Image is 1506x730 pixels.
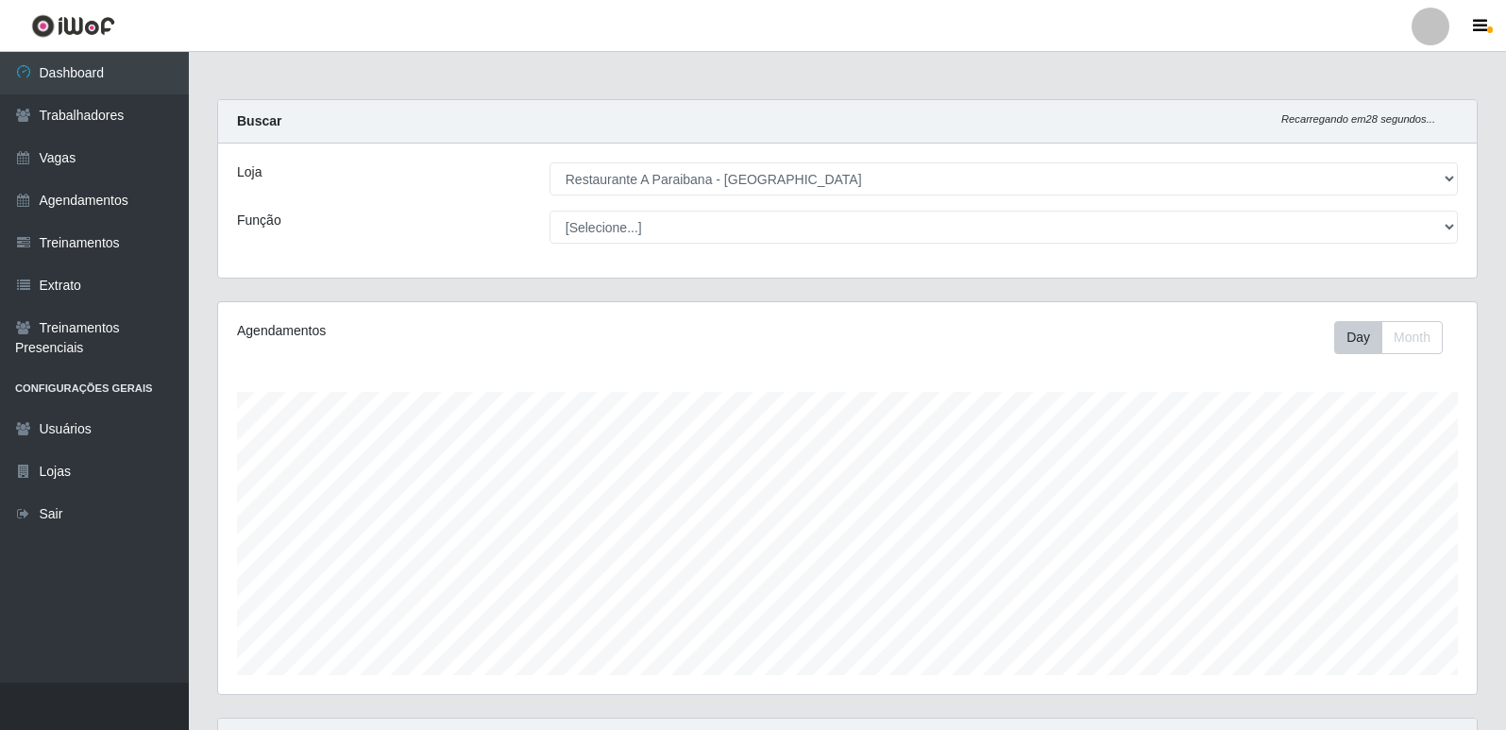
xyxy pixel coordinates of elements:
div: Toolbar with button groups [1334,321,1458,354]
button: Month [1381,321,1443,354]
label: Loja [237,162,262,182]
div: First group [1334,321,1443,354]
img: CoreUI Logo [31,14,115,38]
i: Recarregando em 28 segundos... [1281,113,1435,125]
button: Day [1334,321,1382,354]
label: Função [237,211,281,230]
strong: Buscar [237,113,281,128]
div: Agendamentos [237,321,729,341]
